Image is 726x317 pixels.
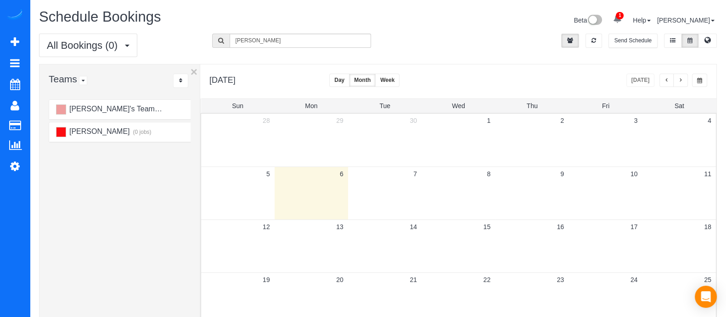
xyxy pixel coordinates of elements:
a: 29 [332,114,348,127]
a: [PERSON_NAME] [657,17,715,24]
i: Sort Teams [179,78,182,83]
button: Send Schedule [608,34,658,48]
div: Open Intercom Messenger [695,286,717,308]
a: 21 [405,273,422,287]
a: 3 [630,114,642,127]
a: 17 [626,220,642,234]
span: Sat [675,102,684,110]
a: 14 [405,220,422,234]
a: 1 [608,9,626,29]
a: 9 [556,167,568,181]
a: 10 [626,167,642,181]
span: Tue [379,102,390,110]
a: 4 [703,114,716,127]
button: [DATE] [626,74,655,87]
a: 7 [409,167,422,181]
button: All Bookings (0) [39,34,137,57]
a: 16 [552,220,569,234]
a: 28 [258,114,275,127]
span: Mon [305,102,317,110]
a: 30 [405,114,422,127]
span: Thu [527,102,538,110]
a: 15 [478,220,495,234]
span: Teams [49,74,77,84]
small: (0 jobs) [157,106,176,113]
span: All Bookings (0) [47,40,122,51]
button: Week [375,74,400,87]
a: 25 [699,273,716,287]
a: 2 [556,114,568,127]
button: × [191,66,197,78]
button: Day [329,74,349,87]
input: Search Bookings.. [230,34,371,48]
span: [PERSON_NAME] [68,127,129,135]
a: 11 [699,167,716,181]
h2: [DATE] [209,74,236,85]
a: 24 [626,273,642,287]
a: 23 [552,273,569,287]
a: 20 [332,273,348,287]
a: 6 [335,167,348,181]
a: 19 [258,273,275,287]
a: Beta [574,17,602,24]
img: New interface [587,15,602,27]
span: Sun [232,102,243,110]
a: 12 [258,220,275,234]
a: 13 [332,220,348,234]
span: Fri [602,102,609,110]
img: Automaid Logo [6,9,24,22]
a: 8 [482,167,495,181]
small: (0 jobs) [132,129,152,135]
a: 5 [262,167,275,181]
span: Wed [452,102,465,110]
a: 18 [699,220,716,234]
span: Schedule Bookings [39,9,161,25]
a: 22 [478,273,495,287]
a: Help [633,17,651,24]
span: 1 [616,12,624,19]
div: ... [173,74,188,88]
span: [PERSON_NAME]'s Team [68,105,154,113]
a: 1 [482,114,495,127]
button: Month [349,74,376,87]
